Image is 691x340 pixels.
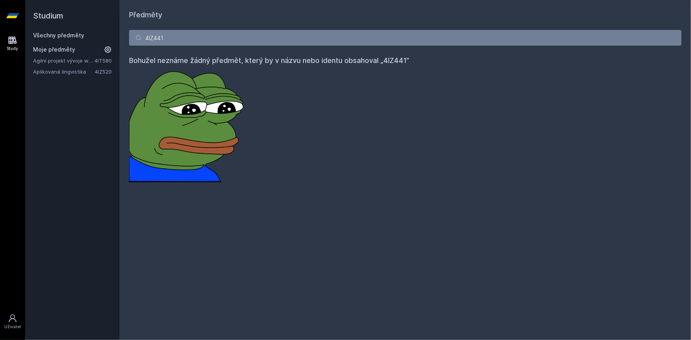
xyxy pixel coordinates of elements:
[94,57,112,64] a: 4IT580
[4,324,21,330] div: Uživatel
[2,310,24,334] a: Uživatel
[33,57,94,65] a: Agilní projekt vývoje webové aplikace
[33,68,95,76] a: Aplikovaná lingvistika
[129,9,682,20] h1: Předměty
[129,66,247,182] img: error_picture.png
[33,32,84,39] a: Všechny předměty
[129,55,682,66] h4: Bohužel neznáme žádný předmět, který by v názvu nebo identu obsahoval „4IZ441”
[2,31,24,55] a: Study
[7,46,18,52] div: Study
[95,68,112,75] a: 4IZ520
[33,46,75,54] span: Moje předměty
[129,30,682,46] input: Název nebo ident předmětu…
